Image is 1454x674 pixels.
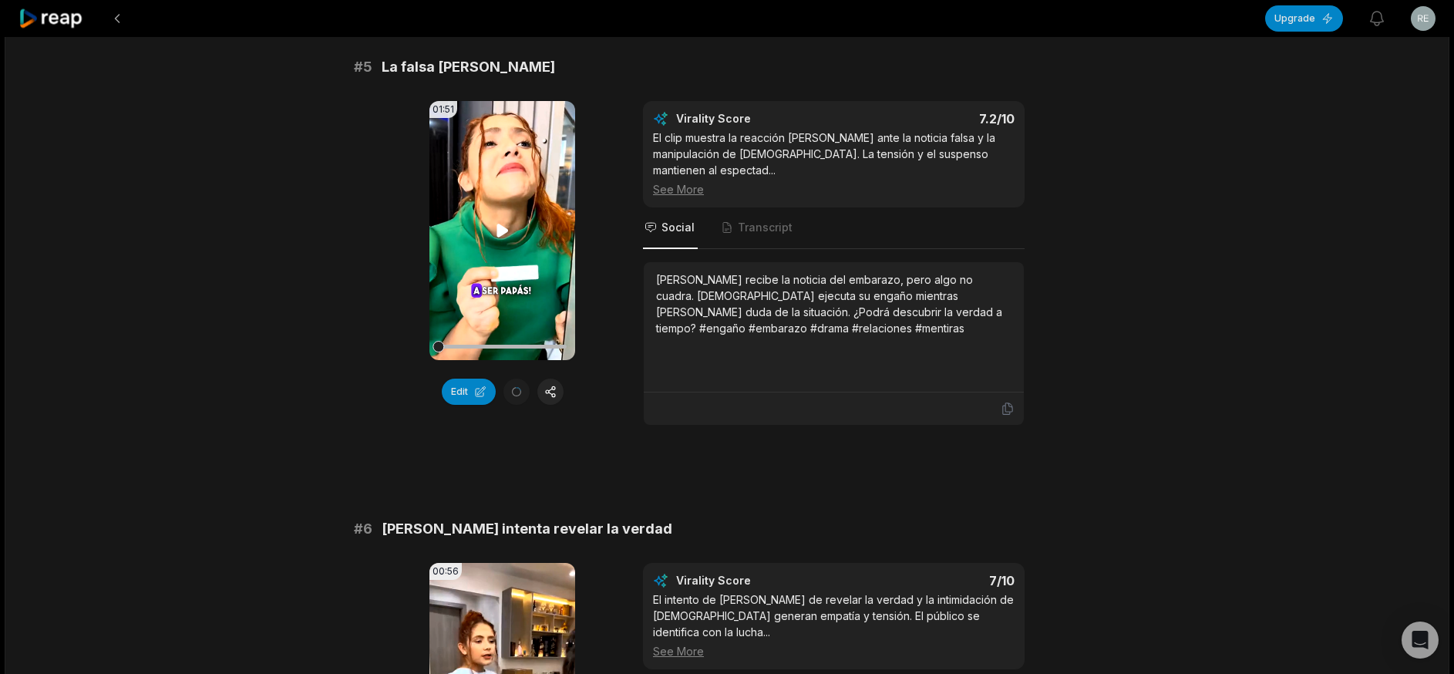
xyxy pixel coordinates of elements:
[442,379,496,405] button: Edit
[354,518,372,540] span: # 6
[1402,622,1439,659] div: Open Intercom Messenger
[653,181,1015,197] div: See More
[653,130,1015,197] div: El clip muestra la reacción [PERSON_NAME] ante la noticia falsa y la manipulación de [DEMOGRAPHIC...
[382,56,555,78] span: La falsa [PERSON_NAME]
[643,207,1025,249] nav: Tabs
[850,111,1015,126] div: 7.2 /10
[354,56,372,78] span: # 5
[1265,5,1343,32] button: Upgrade
[676,111,842,126] div: Virality Score
[653,591,1015,659] div: El intento de [PERSON_NAME] de revelar la verdad y la intimidación de [DEMOGRAPHIC_DATA] generan ...
[382,518,672,540] span: [PERSON_NAME] intenta revelar la verdad
[738,220,793,235] span: Transcript
[676,573,842,588] div: Virality Score
[429,101,575,360] video: Your browser does not support mp4 format.
[850,573,1015,588] div: 7 /10
[661,220,695,235] span: Social
[653,643,1015,659] div: See More
[656,271,1011,336] div: [PERSON_NAME] recibe la noticia del embarazo, pero algo no cuadra. [DEMOGRAPHIC_DATA] ejecuta su ...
